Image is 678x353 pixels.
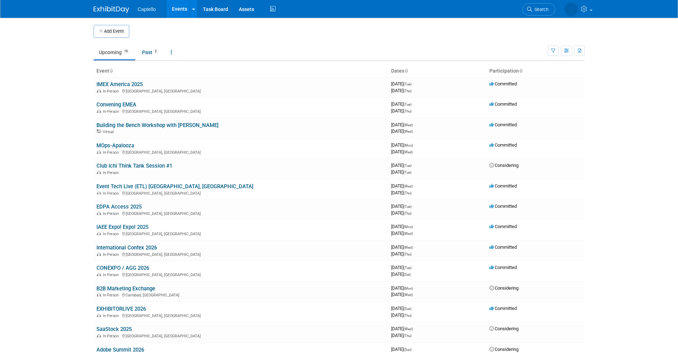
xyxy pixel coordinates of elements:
span: Committed [489,101,517,107]
span: (Wed) [404,246,413,249]
a: Club Ichi Think Tank Session #1 [96,163,172,169]
span: Committed [489,122,517,127]
span: (Wed) [404,123,413,127]
span: [DATE] [391,122,415,127]
span: - [414,122,415,127]
span: (Thu) [404,109,411,113]
span: [DATE] [391,169,411,175]
a: Adobe Summit 2026 [96,347,144,353]
span: (Thu) [404,252,411,256]
div: [GEOGRAPHIC_DATA], [GEOGRAPHIC_DATA] [96,149,385,155]
span: Search [532,7,548,12]
th: Event [94,65,388,77]
a: B2B Marketing Exchange [96,285,155,292]
a: MOps-Apalooza [96,142,134,149]
span: - [412,347,414,352]
span: [DATE] [391,108,411,114]
img: In-Person Event [97,293,101,296]
span: (Wed) [404,184,413,188]
span: - [412,204,414,209]
span: (Mon) [404,286,413,290]
span: (Tue) [404,164,411,168]
span: [DATE] [391,265,414,270]
span: (Wed) [404,232,413,236]
div: [GEOGRAPHIC_DATA], [GEOGRAPHIC_DATA] [96,190,385,196]
span: In-Person [103,314,121,318]
span: [DATE] [391,285,415,291]
span: [DATE] [391,190,411,195]
span: [DATE] [391,326,415,331]
span: (Wed) [404,293,413,297]
div: [GEOGRAPHIC_DATA], [GEOGRAPHIC_DATA] [96,272,385,277]
span: In-Person [103,232,121,236]
span: Committed [489,265,517,270]
span: (Sun) [404,307,411,311]
img: In-Person Event [97,314,101,317]
span: Committed [489,204,517,209]
div: [GEOGRAPHIC_DATA], [GEOGRAPHIC_DATA] [96,231,385,236]
span: - [412,101,414,107]
span: [DATE] [391,312,411,318]
span: (Wed) [404,327,413,331]
span: [DATE] [391,128,413,134]
span: (Mon) [404,225,413,229]
span: (Tue) [404,170,411,174]
span: [DATE] [391,183,415,189]
a: IMEX America 2025 [96,81,143,88]
span: In-Person [103,170,121,175]
span: (Thu) [404,89,411,93]
span: - [414,244,415,250]
span: (Thu) [404,211,411,215]
a: Sort by Event Name [109,68,113,74]
span: Captello [138,6,156,12]
span: [DATE] [391,347,414,352]
span: [DATE] [391,204,414,209]
span: Virtual [103,130,116,134]
span: [DATE] [391,210,411,216]
a: Sort by Participation Type [519,68,522,74]
a: Upcoming19 [94,46,135,59]
span: - [414,142,415,148]
span: [DATE] [391,101,414,107]
div: [GEOGRAPHIC_DATA], [GEOGRAPHIC_DATA] [96,88,385,94]
span: [DATE] [391,272,411,277]
span: (Sun) [404,348,411,352]
img: In-Person Event [97,191,101,195]
img: In-Person Event [97,252,101,256]
span: (Tue) [404,102,411,106]
th: Dates [388,65,487,77]
button: Add Event [94,25,129,38]
span: Committed [489,244,517,250]
img: Mackenzie Hood [564,2,578,16]
span: - [412,265,414,270]
div: [GEOGRAPHIC_DATA], [GEOGRAPHIC_DATA] [96,312,385,318]
a: CONEXPO / AGG 2026 [96,265,149,271]
div: [GEOGRAPHIC_DATA], [GEOGRAPHIC_DATA] [96,251,385,257]
img: In-Person Event [97,150,101,154]
span: [DATE] [391,149,413,154]
img: In-Person Event [97,334,101,337]
span: (Mon) [404,143,413,147]
span: (Tue) [404,266,411,270]
div: [GEOGRAPHIC_DATA], [GEOGRAPHIC_DATA] [96,108,385,114]
span: Considering [489,347,519,352]
a: International Confex 2026 [96,244,157,251]
span: [DATE] [391,142,415,148]
img: In-Person Event [97,211,101,215]
a: Past2 [137,46,164,59]
span: (Thu) [404,191,411,195]
span: [DATE] [391,251,411,257]
span: In-Person [103,191,121,196]
span: (Thu) [404,334,411,338]
div: [GEOGRAPHIC_DATA], [GEOGRAPHIC_DATA] [96,333,385,338]
img: In-Person Event [97,89,101,93]
span: - [414,285,415,291]
span: 2 [153,49,159,54]
span: Committed [489,306,517,311]
img: In-Person Event [97,170,101,174]
a: Building the Bench Workshop with [PERSON_NAME] [96,122,219,128]
span: [DATE] [391,81,414,86]
span: - [414,224,415,229]
span: In-Person [103,89,121,94]
a: Sort by Start Date [404,68,408,74]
